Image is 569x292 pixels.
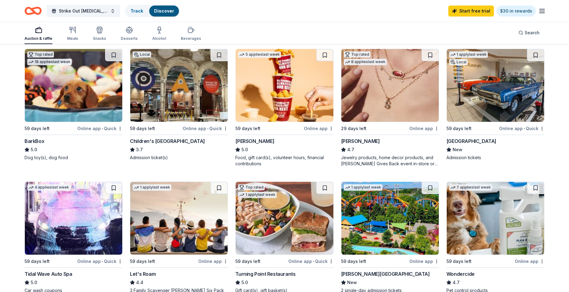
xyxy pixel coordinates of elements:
a: Track [131,8,143,13]
div: Local [449,59,468,65]
span: 4.7 [453,279,460,286]
div: Top rated [27,51,54,58]
div: Online app Quick [288,257,334,265]
img: Image for AACA Museum [447,49,544,122]
div: Online app [304,125,334,132]
a: Image for Sheetz5 applieslast week59 days leftOnline app[PERSON_NAME]5.0Food, gift card(s), volun... [235,49,333,167]
img: Image for Kendra Scott [341,49,439,122]
span: • [102,126,103,131]
img: Image for BarkBox [25,49,122,122]
div: Snacks [93,36,106,41]
button: Beverages [181,24,201,44]
span: 5.0 [31,279,37,286]
div: Turning Point Restaurants [235,270,295,278]
a: $30 in rewards [496,6,536,17]
div: Dog toy(s), dog food [25,155,123,161]
div: 59 days left [235,125,260,132]
div: Let's Roam [130,270,156,278]
div: Food, gift card(s), volunteer hours, financial contributions [235,155,333,167]
img: Image for Sheetz [236,49,333,122]
div: Local [133,51,151,58]
a: Start free trial [448,6,494,17]
div: Meals [67,36,78,41]
button: Search [514,27,544,39]
div: [PERSON_NAME] [235,137,274,145]
img: Image for Tidal Wave Auto Spa [25,182,122,255]
div: Children's [GEOGRAPHIC_DATA] [130,137,205,145]
div: 7 applies last week [449,184,492,191]
a: Image for BarkBoxTop rated18 applieslast week59 days leftOnline app•QuickBarkBox5.0Dog toy(s), do... [25,49,123,161]
div: 59 days left [341,258,366,265]
div: 29 days left [341,125,366,132]
div: Admission tickets [446,155,544,161]
span: Search [525,29,540,36]
div: 59 days left [25,258,50,265]
span: New [347,279,357,286]
button: Alcohol [152,24,166,44]
div: Online app Quick [77,125,123,132]
span: 3.7 [136,146,143,153]
img: Image for Dorney Park & Wildwater Kingdom [341,182,439,255]
a: Discover [154,8,174,13]
button: TrackDiscover [125,5,180,17]
div: Jewelry products, home decor products, and [PERSON_NAME] Gives Back event in-store or online (or ... [341,155,439,167]
div: Tidal Wave Auto Spa [25,270,72,278]
div: [GEOGRAPHIC_DATA] [446,137,496,145]
img: Image for Children's Museum of Pittsburgh [130,49,228,122]
div: Desserts [121,36,138,41]
div: 59 days left [446,125,472,132]
button: Snacks [93,24,106,44]
div: 59 days left [130,258,155,265]
div: Wondercide [446,270,475,278]
div: Admission ticket(s) [130,155,228,161]
span: 5.0 [241,146,248,153]
div: 59 days left [235,258,260,265]
span: 5.0 [31,146,37,153]
div: BarkBox [25,137,44,145]
div: 4 applies last week [27,184,70,191]
div: Online app [515,257,544,265]
span: 4.4 [136,279,143,286]
button: Auction & raffle [25,24,52,44]
div: [PERSON_NAME][GEOGRAPHIC_DATA] [341,270,430,278]
div: Beverages [181,36,201,41]
div: Online app [409,125,439,132]
span: • [313,259,314,264]
img: Image for Let's Roam [130,182,228,255]
a: Image for AACA Museum1 applylast weekLocal59 days leftOnline app•Quick[GEOGRAPHIC_DATA]NewAdmissi... [446,49,544,161]
div: Auction & raffle [25,36,52,41]
a: Image for Kendra ScottTop rated8 applieslast week29 days leftOnline app[PERSON_NAME]4.7Jewelry pr... [341,49,439,167]
div: Online app [409,257,439,265]
span: • [102,259,103,264]
div: Alcohol [152,36,166,41]
button: Desserts [121,24,138,44]
div: 8 applies last week [344,59,387,65]
a: Home [25,4,42,18]
div: 59 days left [25,125,50,132]
span: 4.7 [347,146,354,153]
img: Image for Wondercide [447,182,544,255]
span: Strike Out [MEDICAL_DATA] BowlAMania [59,7,108,15]
button: Strike Out [MEDICAL_DATA] BowlAMania [47,5,120,17]
div: Online app Quick [183,125,228,132]
div: 1 apply last week [449,51,488,58]
a: Image for Children's Museum of PittsburghLocal59 days leftOnline app•QuickChildren's [GEOGRAPHIC_... [130,49,228,161]
div: Online app [198,257,228,265]
img: Image for Turning Point Restaurants [236,182,333,255]
div: Top rated [238,184,265,190]
div: 5 applies last week [238,51,281,58]
div: 1 apply last week [344,184,382,191]
div: Online app Quick [499,125,544,132]
div: 59 days left [446,258,472,265]
div: Online app Quick [77,257,123,265]
div: 1 apply last week [238,192,277,198]
div: Top rated [344,51,370,58]
span: 5.0 [241,279,248,286]
div: 59 days left [130,125,155,132]
div: [PERSON_NAME] [341,137,380,145]
span: • [524,126,525,131]
button: Meals [67,24,78,44]
span: • [207,126,208,131]
span: New [453,146,462,153]
div: 1 apply last week [133,184,171,191]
